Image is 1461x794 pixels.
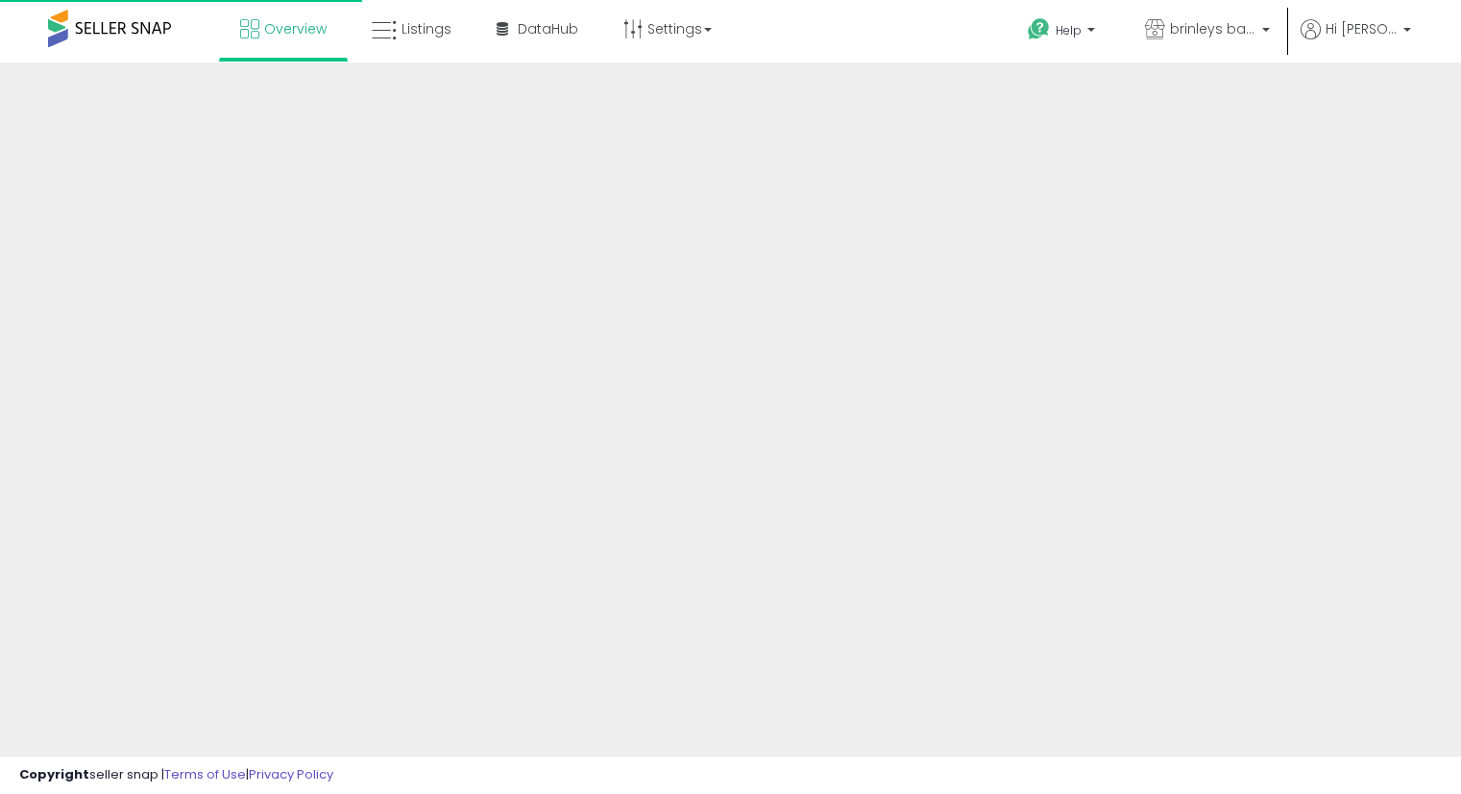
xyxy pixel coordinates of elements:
[1170,19,1256,38] span: brinleys bargains
[19,765,89,783] strong: Copyright
[19,766,333,784] div: seller snap | |
[1012,3,1114,62] a: Help
[402,19,451,38] span: Listings
[518,19,578,38] span: DataHub
[164,765,246,783] a: Terms of Use
[264,19,327,38] span: Overview
[1027,17,1051,41] i: Get Help
[1326,19,1398,38] span: Hi [PERSON_NAME]
[1301,19,1411,62] a: Hi [PERSON_NAME]
[1056,22,1082,38] span: Help
[249,765,333,783] a: Privacy Policy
